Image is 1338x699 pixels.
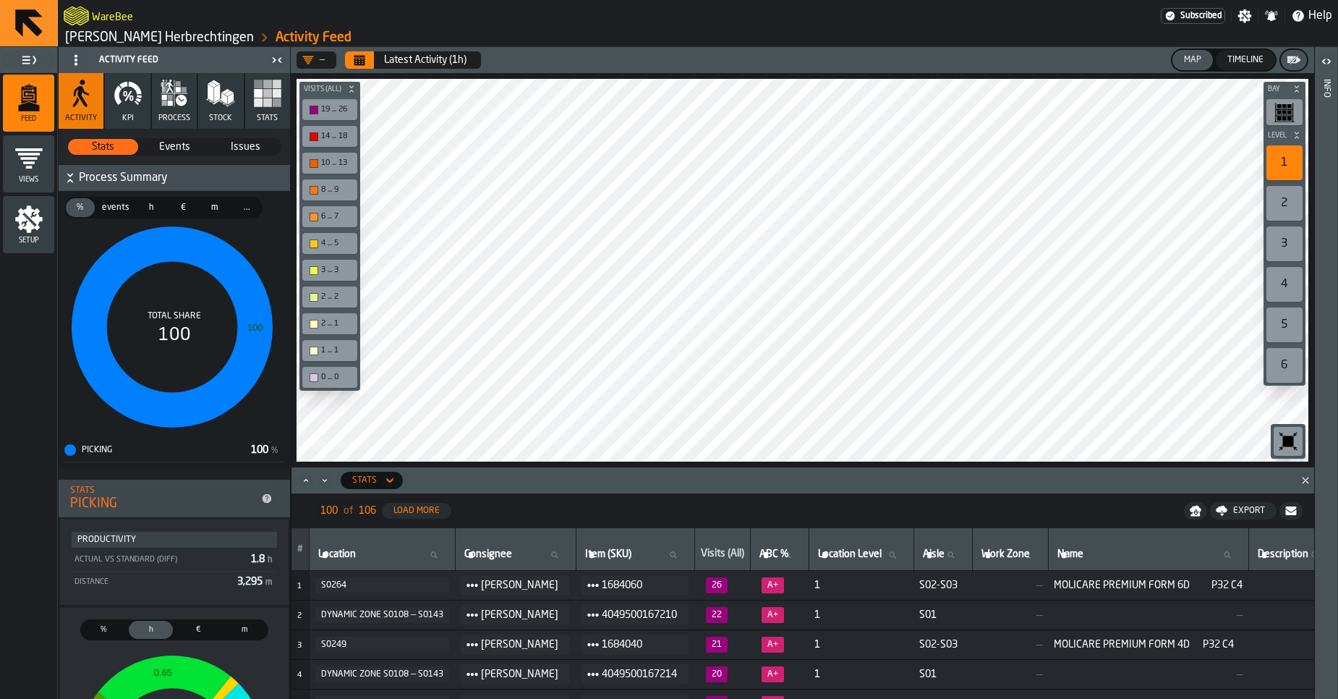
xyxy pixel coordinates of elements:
div: button-toolbar-undefined [1264,143,1305,183]
span: — [1254,639,1330,651]
span: label [818,548,882,560]
span: of [344,505,353,517]
span: 1684040 [602,636,677,653]
div: PICKING [64,444,251,456]
label: button-toggle-Settings [1232,9,1258,23]
label: button-switch-multi-Events [96,197,135,219]
li: menu Setup [3,196,54,254]
div: S0264 [321,580,443,590]
div: 6 ... 7 [321,212,353,221]
div: button-toolbar-undefined [299,123,360,150]
input: label [1054,546,1243,564]
div: stat- [60,519,289,605]
input: label [920,546,966,564]
span: label [923,548,945,560]
div: 6 [1266,348,1303,383]
div: Productivity [77,535,271,545]
span: Feed [3,115,54,123]
div: thumb [200,198,229,217]
div: 0 ... 0 [321,373,353,382]
span: Activity [65,114,97,123]
div: button-toolbar-undefined [299,257,360,284]
button: button-Load More [382,503,451,519]
span: Views [3,176,54,184]
div: thumb [137,198,166,217]
button: Minimize [316,473,333,488]
span: Bay [1265,85,1290,93]
span: 1 [814,669,908,680]
input: label [461,546,570,564]
span: h [132,624,170,636]
label: button-toggle-Close me [267,51,287,69]
label: button-switch-multi-Events [139,138,210,156]
li: menu Feed [3,75,54,132]
label: button-toggle-Toggle Full Menu [3,50,54,70]
span: Setup [3,237,54,245]
span: — [1054,609,1243,621]
span: 3 [297,642,302,650]
span: 41% [762,607,784,623]
button: button- [299,82,360,96]
div: 1 ... 1 [305,343,354,358]
span: label [318,548,356,560]
button: Maximize [297,473,315,488]
div: DYNAMIC ZONE S0108 — S0143 [321,669,443,679]
label: button-switch-multi-Cost [167,197,199,219]
button: button- [1184,502,1207,520]
span: 4049500167214 [602,666,677,683]
span: S02-S03 [919,580,966,591]
span: 0% [762,577,784,593]
input: label [315,546,449,564]
div: button-toolbar-undefined [1264,305,1305,345]
div: StatList-item-Distance [73,571,276,590]
label: button-switch-multi-Duration [127,619,174,640]
span: 1 [814,609,908,621]
div: button-toolbar-undefined [1264,96,1305,128]
a: link-to-/wh/i/f0a6b354-7883-413a-84ff-a65eb9c31f03/simulations [65,30,254,46]
div: 3 [1266,226,1303,261]
div: Latest Activity (1h) [384,54,466,66]
div: thumb [232,198,261,217]
span: S01 [919,609,966,621]
span: 14% [762,637,784,653]
div: DropdownMenuValue-activity-metric [352,475,377,486]
span: 21 [706,637,728,653]
span: 106 [359,505,376,517]
div: 4 ... 5 [305,236,354,251]
span: process [158,114,190,123]
a: logo-header [64,3,89,29]
div: thumb [169,198,197,217]
label: button-switch-multi-Distance [221,619,268,640]
div: thumb [210,139,281,155]
div: Select date range [345,51,481,69]
div: DropdownMenuValue- [297,51,336,69]
span: 100 [320,505,338,517]
span: Help [1308,7,1332,25]
span: # [297,544,303,554]
div: 3 ... 3 [305,263,354,278]
header: Info [1315,47,1337,699]
span: label [1258,548,1308,560]
div: ButtonLoadMore-Load More-Prev-First-Last [309,499,463,522]
div: button-toolbar-undefined [299,96,360,123]
div: thumb [223,621,267,639]
button: button-S0249 [315,637,449,653]
span: 1 [297,582,302,590]
a: logo-header [299,430,381,459]
span: — [1054,669,1243,680]
div: 2 ... 2 [305,289,354,305]
span: Issues [211,140,280,154]
div: 3 ... 3 [321,266,353,275]
label: button-switch-multi-Issues [210,138,281,156]
div: button-toolbar-undefined [1264,183,1305,224]
a: link-to-/wh/i/f0a6b354-7883-413a-84ff-a65eb9c31f03/settings/billing [1161,8,1225,24]
span: m [226,624,264,636]
span: € [171,201,195,214]
span: S01 [919,669,966,680]
button: button- [1279,502,1303,520]
li: menu Views [3,135,54,193]
span: KPI [122,114,134,123]
div: button-toolbar-undefined [299,364,360,391]
h2: Sub Title [92,9,133,23]
span: m [203,201,226,214]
